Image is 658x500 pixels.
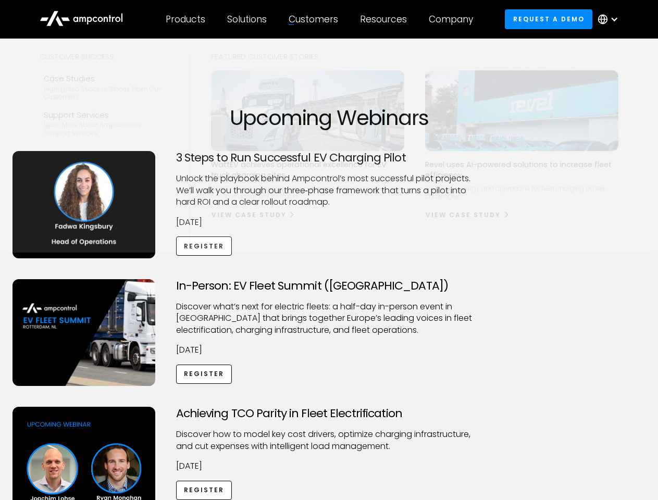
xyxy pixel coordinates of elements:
div: Customers [289,14,338,25]
a: Request a demo [505,9,592,29]
a: View Case Study [211,207,296,223]
p: Revel uses AI-powered solutions to increase fleet efficiency [425,159,618,180]
a: Register [176,365,232,384]
div: Highlighted success stories From Our Customers [44,85,165,101]
a: Register [176,481,232,500]
p: ​Discover what’s next for electric fleets: a half-day in-person event in [GEOGRAPHIC_DATA] that b... [176,301,482,336]
div: Case Studies [44,73,165,84]
div: Resources [360,14,407,25]
div: Solutions [227,14,267,25]
div: Learn more about Ampcontrol’s support services [44,121,165,137]
p: WattEV has a high peak power demand and must ensure the on-time departure for trucks [211,184,404,201]
div: Products [166,14,205,25]
div: Company [429,14,473,25]
p: [DATE] [176,344,482,356]
p: Managing energy and operations for fleet charging poses challenges [425,184,618,201]
p: [DATE] [176,460,482,472]
p: WattEV achieves operational excellence for EV truck charging sites [211,159,404,180]
p: Discover how to model key cost drivers, optimize charging infrastructure, and cut expenses with i... [176,429,482,452]
div: Customer success [40,51,169,63]
div: Featured Customer Stories [211,51,619,63]
a: Case StudiesHighlighted success stories From Our Customers [40,69,169,105]
a: Support ServicesLearn more about Ampcontrol’s support services [40,105,169,142]
a: View Case Study [425,207,510,223]
div: View Case Study [426,210,501,220]
h3: In-Person: EV Fleet Summit ([GEOGRAPHIC_DATA]) [176,279,482,293]
div: Support Services [44,109,165,121]
div: View Case Study [212,210,287,220]
h3: Achieving TCO Parity in Fleet Electrification [176,407,482,420]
